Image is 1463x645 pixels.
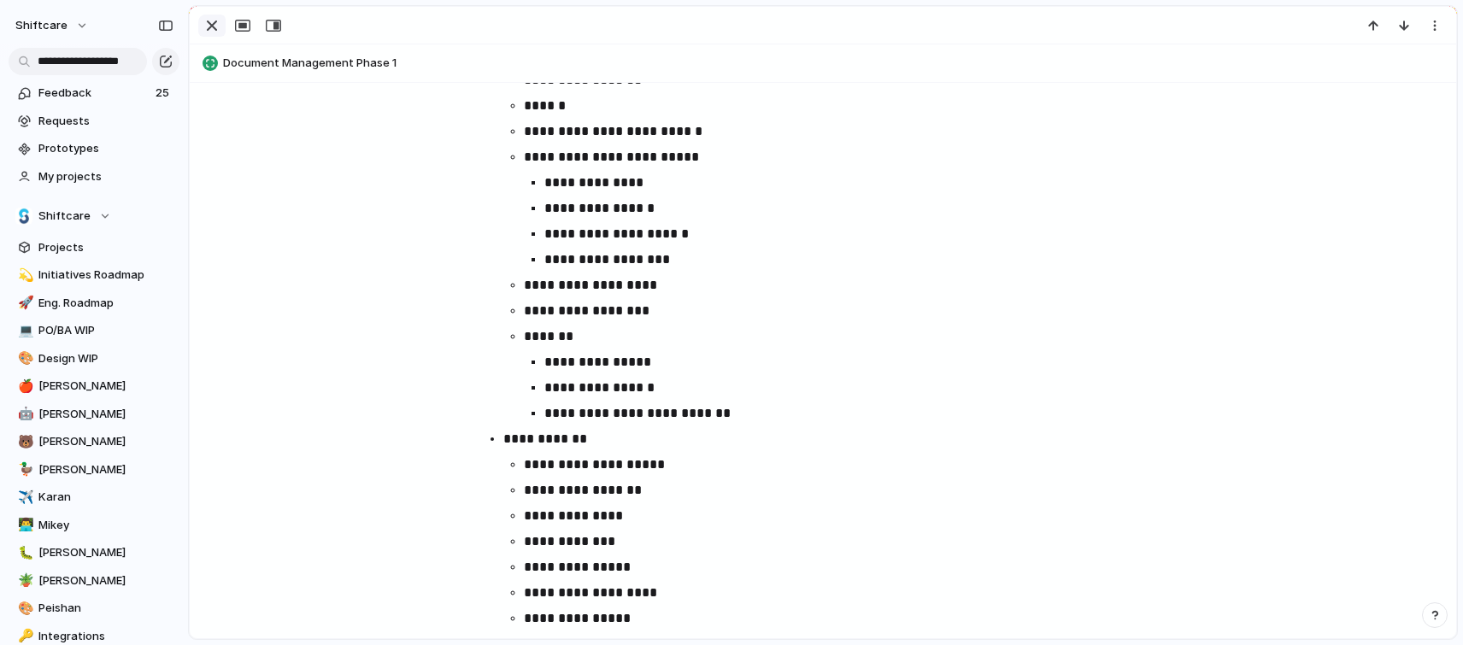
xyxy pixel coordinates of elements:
[38,461,173,478] span: [PERSON_NAME]
[9,568,179,594] a: 🪴[PERSON_NAME]
[15,572,32,589] button: 🪴
[9,373,179,399] a: 🍎[PERSON_NAME]
[38,85,150,102] span: Feedback
[38,322,173,339] span: PO/BA WIP
[9,595,179,621] a: 🎨Peishan
[18,460,30,479] div: 🦆
[9,108,179,134] a: Requests
[38,168,173,185] span: My projects
[38,406,173,423] span: [PERSON_NAME]
[18,432,30,452] div: 🐻
[38,544,173,561] span: [PERSON_NAME]
[15,322,32,339] button: 💻
[38,113,173,130] span: Requests
[38,295,173,312] span: Eng. Roadmap
[15,544,32,561] button: 🐛
[9,318,179,343] a: 💻PO/BA WIP
[18,321,30,341] div: 💻
[15,406,32,423] button: 🤖
[9,402,179,427] a: 🤖[PERSON_NAME]
[38,489,173,506] span: Karan
[15,267,32,284] button: 💫
[38,628,173,645] span: Integrations
[9,457,179,483] a: 🦆[PERSON_NAME]
[18,349,30,368] div: 🎨
[9,136,179,161] a: Prototypes
[9,484,179,510] a: ✈️Karan
[38,239,173,256] span: Projects
[15,378,32,395] button: 🍎
[18,571,30,590] div: 🪴
[38,378,173,395] span: [PERSON_NAME]
[15,628,32,645] button: 🔑
[18,293,30,313] div: 🚀
[9,540,179,566] a: 🐛[PERSON_NAME]
[38,517,173,534] span: Mikey
[15,350,32,367] button: 🎨
[38,267,173,284] span: Initiatives Roadmap
[197,50,1448,77] button: Document Management Phase 1
[9,513,179,538] a: 👨‍💻Mikey
[18,404,30,424] div: 🤖
[18,266,30,285] div: 💫
[15,600,32,617] button: 🎨
[9,80,179,106] a: Feedback25
[38,350,173,367] span: Design WIP
[15,489,32,506] button: ✈️
[223,55,1448,72] span: Document Management Phase 1
[9,346,179,372] a: 🎨Design WIP
[8,12,97,39] button: shiftcare
[18,515,30,535] div: 👨‍💻
[18,543,30,563] div: 🐛
[38,208,91,225] span: Shiftcare
[15,433,32,450] button: 🐻
[15,295,32,312] button: 🚀
[38,433,173,450] span: [PERSON_NAME]
[9,235,179,261] a: Projects
[9,164,179,190] a: My projects
[9,262,179,288] a: 💫Initiatives Roadmap
[18,599,30,619] div: 🎨
[38,140,173,157] span: Prototypes
[9,429,179,454] a: 🐻[PERSON_NAME]
[15,517,32,534] button: 👨‍💻
[15,17,68,34] span: shiftcare
[38,600,173,617] span: Peishan
[18,488,30,507] div: ✈️
[9,203,179,229] button: Shiftcare
[15,461,32,478] button: 🦆
[9,290,179,316] a: 🚀Eng. Roadmap
[156,85,173,102] span: 25
[18,377,30,396] div: 🍎
[38,572,173,589] span: [PERSON_NAME]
